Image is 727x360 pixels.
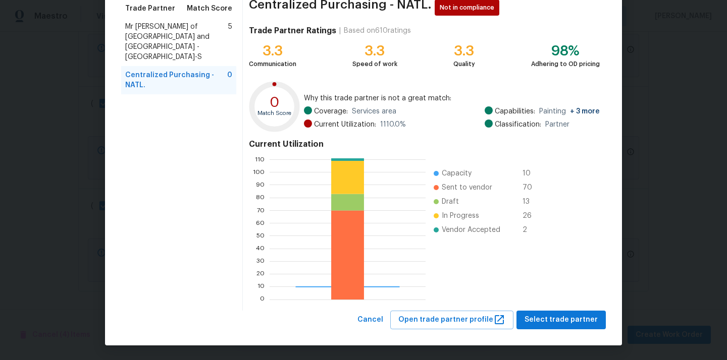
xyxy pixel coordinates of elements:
span: Draft [442,197,459,207]
span: Painting [539,106,600,116]
text: 40 [256,246,265,252]
text: 110 [255,156,265,162]
span: Centralized Purchasing - NATL. [125,70,227,90]
text: 90 [256,182,265,188]
text: 60 [256,220,265,226]
span: Services area [352,106,396,116]
div: Adhering to OD pricing [531,59,600,69]
text: 30 [256,258,265,264]
span: Not in compliance [440,3,498,13]
span: Partner [545,119,569,130]
text: 0 [260,296,265,303]
span: 13 [523,197,539,207]
text: 20 [256,271,265,277]
span: Trade Partner [125,4,175,14]
text: Match Score [257,110,291,116]
text: 10 [257,284,265,290]
span: 70 [523,183,539,193]
button: Select trade partner [516,311,606,329]
span: Capabilities: [495,106,535,116]
span: 1110.0 % [380,119,406,130]
text: 50 [256,233,265,239]
span: 26 [523,211,539,221]
span: Cancel [357,314,383,326]
div: | [336,26,344,36]
span: In Progress [442,211,479,221]
div: Based on 610 ratings [344,26,411,36]
span: Why this trade partner is not a great match: [304,93,600,103]
div: Communication [249,59,296,69]
h4: Current Utilization [249,139,600,149]
span: Capacity [442,168,472,178]
div: Speed of work [352,59,397,69]
span: 10 [523,168,539,178]
span: Mr [PERSON_NAME] of [GEOGRAPHIC_DATA] and [GEOGRAPHIC_DATA] - [GEOGRAPHIC_DATA]-S [125,22,228,62]
button: Open trade partner profile [390,311,513,329]
div: 98% [531,46,600,56]
span: + 3 more [570,108,600,115]
div: 3.3 [249,46,296,56]
text: 80 [256,195,265,201]
span: 0 [227,70,232,90]
text: 70 [257,207,265,213]
text: 0 [270,95,280,109]
span: Current Utilization: [314,119,376,130]
span: 5 [228,22,232,62]
div: 3.3 [453,46,475,56]
div: Quality [453,59,475,69]
h4: Trade Partner Ratings [249,26,336,36]
div: 3.3 [352,46,397,56]
span: 2 [523,225,539,235]
span: Coverage: [314,106,348,116]
span: Select trade partner [525,314,598,326]
span: Match Score [187,4,232,14]
span: Classification: [495,119,541,130]
text: 100 [253,169,265,175]
button: Cancel [353,311,387,329]
span: Sent to vendor [442,183,492,193]
span: Vendor Accepted [442,225,500,235]
span: Open trade partner profile [398,314,505,326]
